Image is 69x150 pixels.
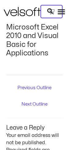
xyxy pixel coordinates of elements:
img: Velsoft Training Materials [4,7,40,16]
nav: Post navigation [6,75,63,110]
a: Previous Outline [8,83,62,93]
div: Menu Toggle [57,8,65,16]
h1: Microsoft Excel 2010 and Visual Basic for Applications [6,23,63,58]
a: Next Outline [8,99,62,110]
span: Your email address will not be published. [6,133,59,145]
h3: Leave a Reply [6,118,63,132]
